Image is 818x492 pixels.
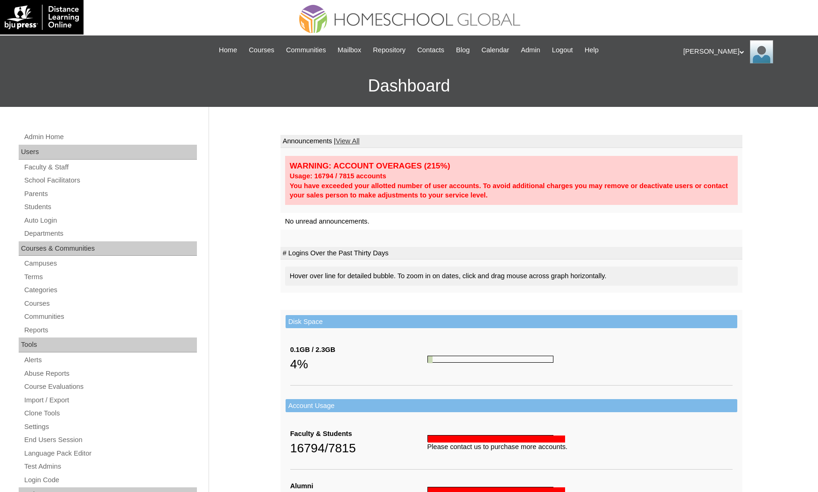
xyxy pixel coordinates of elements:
[373,45,406,56] span: Repository
[280,135,742,148] td: Announcements |
[19,337,197,352] div: Tools
[750,40,773,63] img: Ariane Ebuen
[23,258,197,269] a: Campuses
[521,45,540,56] span: Admin
[683,40,809,63] div: [PERSON_NAME]
[23,175,197,186] a: School Facilitators
[290,161,733,171] div: WARNING: ACCOUNT OVERAGES (215%)
[244,45,279,56] a: Courses
[280,247,742,260] td: # Logins Over the Past Thirty Days
[23,162,197,173] a: Faculty & Staff
[286,45,326,56] span: Communities
[23,298,197,309] a: Courses
[280,213,742,230] td: No unread announcements.
[290,181,733,200] div: You have exceeded your allotted number of user accounts. To avoid additional charges you may remo...
[23,215,197,226] a: Auto Login
[214,45,242,56] a: Home
[290,439,427,457] div: 16794/7815
[23,201,197,213] a: Students
[23,324,197,336] a: Reports
[516,45,545,56] a: Admin
[412,45,449,56] a: Contacts
[552,45,573,56] span: Logout
[290,481,427,491] div: Alumni
[23,474,197,486] a: Login Code
[19,145,197,160] div: Users
[368,45,410,56] a: Repository
[23,381,197,393] a: Course Evaluations
[23,311,197,323] a: Communities
[290,429,427,439] div: Faculty & Students
[5,65,813,107] h3: Dashboard
[219,45,237,56] span: Home
[417,45,444,56] span: Contacts
[547,45,578,56] a: Logout
[23,131,197,143] a: Admin Home
[477,45,514,56] a: Calendar
[23,394,197,406] a: Import / Export
[580,45,603,56] a: Help
[290,345,427,355] div: 0.1GB / 2.3GB
[23,271,197,283] a: Terms
[23,368,197,380] a: Abuse Reports
[482,45,509,56] span: Calendar
[23,421,197,433] a: Settings
[286,399,737,413] td: Account Usage
[281,45,331,56] a: Communities
[338,45,362,56] span: Mailbox
[336,137,359,145] a: View All
[23,228,197,239] a: Departments
[23,448,197,459] a: Language Pack Editor
[427,442,733,452] div: Please contact us to purchase more accounts.
[23,284,197,296] a: Categories
[23,434,197,446] a: End Users Session
[285,267,738,286] div: Hover over line for detailed bubble. To zoom in on dates, click and drag mouse across graph horiz...
[585,45,599,56] span: Help
[286,315,737,329] td: Disk Space
[23,188,197,200] a: Parents
[290,355,427,373] div: 4%
[333,45,366,56] a: Mailbox
[5,5,79,30] img: logo-white.png
[456,45,469,56] span: Blog
[249,45,274,56] span: Courses
[23,354,197,366] a: Alerts
[23,408,197,419] a: Clone Tools
[23,461,197,472] a: Test Admins
[451,45,474,56] a: Blog
[290,172,386,180] strong: Usage: 16794 / 7815 accounts
[19,241,197,256] div: Courses & Communities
